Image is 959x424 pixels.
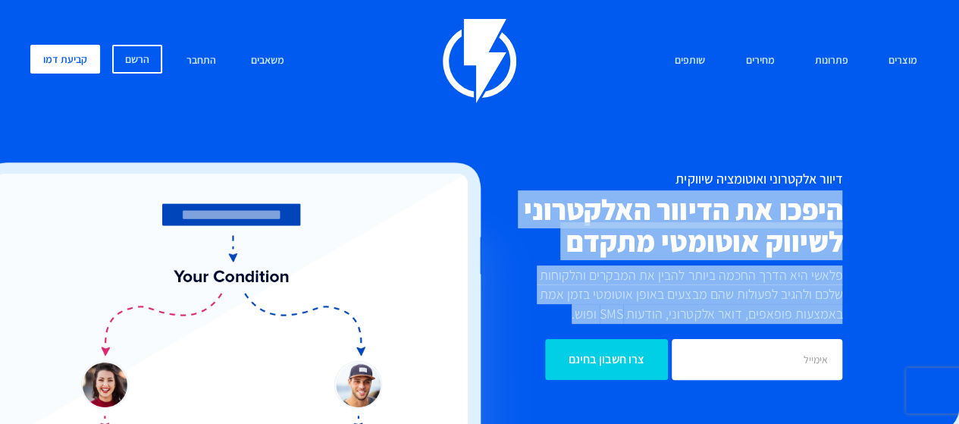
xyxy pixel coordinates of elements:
p: פלאשי היא הדרך החכמה ביותר להבין את המבקרים והלקוחות שלכם ולהגיב לפעולות שהם מבצעים באופן אוטומטי... [528,265,842,324]
a: הרשם [112,45,162,74]
input: אימייל [672,339,842,380]
input: צרו חשבון בחינם [545,339,668,380]
a: קביעת דמו [30,45,100,74]
a: משאבים [240,45,296,77]
a: מחירים [734,45,785,77]
a: מוצרים [877,45,929,77]
a: שותפים [663,45,716,77]
a: פתרונות [804,45,860,77]
h2: היפכו את הדיוור האלקטרוני לשיווק אוטומטי מתקדם [416,194,843,257]
h1: דיוור אלקטרוני ואוטומציה שיווקית [416,171,843,187]
a: התחבר [175,45,227,77]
